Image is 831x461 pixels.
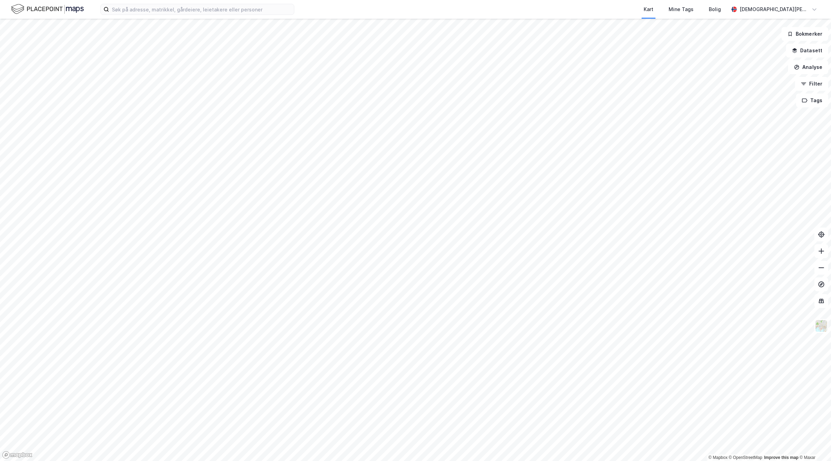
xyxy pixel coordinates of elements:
div: Mine Tags [669,5,694,14]
img: logo.f888ab2527a4732fd821a326f86c7f29.svg [11,3,84,15]
img: Z [815,319,828,333]
a: Improve this map [764,455,798,460]
a: OpenStreetMap [729,455,762,460]
button: Analyse [788,60,828,74]
div: Bolig [709,5,721,14]
button: Tags [796,94,828,107]
button: Bokmerker [781,27,828,41]
div: Kart [644,5,653,14]
a: Mapbox homepage [2,451,33,459]
input: Søk på adresse, matrikkel, gårdeiere, leietakere eller personer [109,4,294,15]
a: Mapbox [708,455,727,460]
div: [DEMOGRAPHIC_DATA][PERSON_NAME] [740,5,809,14]
iframe: Chat Widget [796,428,831,461]
button: Datasett [786,44,828,57]
button: Filter [795,77,828,91]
